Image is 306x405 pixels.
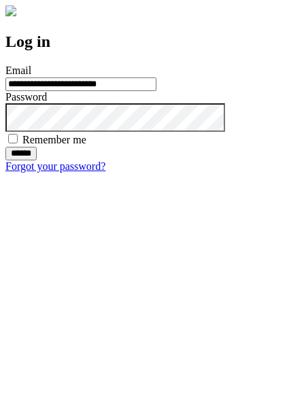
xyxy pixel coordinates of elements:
label: Email [5,65,31,76]
label: Remember me [22,134,86,145]
h2: Log in [5,33,301,51]
label: Password [5,91,47,103]
img: logo-4e3dc11c47720685a147b03b5a06dd966a58ff35d612b21f08c02c0306f2b779.png [5,5,16,16]
a: Forgot your password? [5,160,105,172]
